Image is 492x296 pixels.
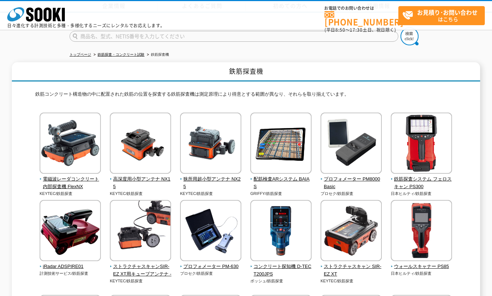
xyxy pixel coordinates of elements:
[321,113,382,176] img: プロフォメーター PM8000Basic
[250,263,312,278] span: コンクリート探知機 D-TECT200JPS
[325,27,396,33] span: (平日 ～ 土日、祝日除く)
[321,191,382,197] p: プロセク/鉄筋探査
[12,62,480,82] h1: 鉄筋探査機
[110,176,171,191] span: 高深度用小型アンテナ NX15
[321,176,382,191] span: プロフォメーター PM8000Basic
[391,263,452,270] span: ウォールスキャナー PS85
[7,23,165,28] p: 日々進化する計測技術と多種・多様化するニーズにレンタルでお応えします。
[250,278,312,284] p: ボッシュ/鉄筋探査
[40,113,101,176] img: 電磁波レーダコンクリート内部探査機 FlexNX
[40,263,101,270] span: iRadar ADSPIRE01
[180,263,242,270] span: プロフォメーター PM-630
[321,278,382,284] p: KEYTEC/鉄筋探査
[391,169,452,190] a: 鉄筋探査システム フェロスキャン PS300
[391,256,452,270] a: ウォールスキャナー PS85
[40,200,101,263] img: iRadar ADSPIRE01
[40,176,101,191] span: 電磁波レーダコンクリート内部探査機 FlexNX
[180,176,242,191] span: 狭所用超小型アンテナ NX25
[180,113,241,176] img: 狭所用超小型アンテナ NX25
[40,270,101,277] p: 計測技術サービス/鉄筋探査
[110,263,171,278] span: ストラクチャスキャンSIR-EZ XT用キューブアンテナ -
[391,270,452,277] p: 日本ヒルティ/鉄筋探査
[321,200,382,263] img: ストラクチャスキャン SIR-EZ XT
[180,256,242,270] a: プロフォメーター PM-630
[110,113,171,176] img: 高深度用小型アンテナ NX15
[250,176,312,191] span: 配筋検査ARシステム BAIAS
[180,191,242,197] p: KEYTEC/鉄筋探査
[391,113,452,176] img: 鉄筋探査システム フェロスキャン PS300
[335,27,345,33] span: 8:50
[321,256,382,278] a: ストラクチャスキャン SIR-EZ XT
[70,53,91,56] a: トップページ
[321,263,382,278] span: ストラクチャスキャン SIR-EZ XT
[250,169,312,190] a: 配筋検査ARシステム BAIAS
[40,256,101,270] a: iRadar ADSPIRE01
[110,200,171,263] img: ストラクチャスキャンSIR-EZ XT用キューブアンテナ -
[40,169,101,190] a: 電磁波レーダコンクリート内部探査機 FlexNX
[417,8,478,17] strong: お見積り･お問い合わせ
[98,53,144,56] a: 鉄筋探査・コンクリート試験
[401,27,419,45] img: btn_search.png
[350,27,363,33] span: 17:30
[391,176,452,191] span: 鉄筋探査システム フェロスキャン PS300
[391,191,452,197] p: 日本ヒルティ/鉄筋探査
[402,6,484,24] span: はこちら
[325,11,398,26] a: [PHONE_NUMBER]
[391,200,452,263] img: ウォールスキャナー PS85
[40,191,101,197] p: KEYTEC/鉄筋探査
[180,270,242,277] p: プロセク/鉄筋探査
[110,278,171,284] p: KEYTEC/鉄筋探査
[35,91,457,102] p: 鉄筋コンクリート構造物の中に配置された鉄筋の位置を探査する鉄筋探査機は測定原理により得意とする範囲が異なり、それらを取り揃えています。
[146,51,169,59] li: 鉄筋探査機
[325,6,398,10] span: お電話でのお問い合わせは
[250,113,312,176] img: 配筋検査ARシステム BAIAS
[398,6,485,25] a: お見積り･お問い合わせはこちら
[110,169,171,190] a: 高深度用小型アンテナ NX15
[110,256,171,278] a: ストラクチャスキャンSIR-EZ XT用キューブアンテナ -
[180,169,242,190] a: 狭所用超小型アンテナ NX25
[180,200,241,263] img: プロフォメーター PM-630
[250,256,312,278] a: コンクリート探知機 D-TECT200JPS
[321,169,382,190] a: プロフォメーター PM8000Basic
[250,200,312,263] img: コンクリート探知機 D-TECT200JPS
[70,31,398,42] input: 商品名、型式、NETIS番号を入力してください
[250,191,312,197] p: GRIFFY/鉄筋探査
[110,191,171,197] p: KEYTEC/鉄筋探査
